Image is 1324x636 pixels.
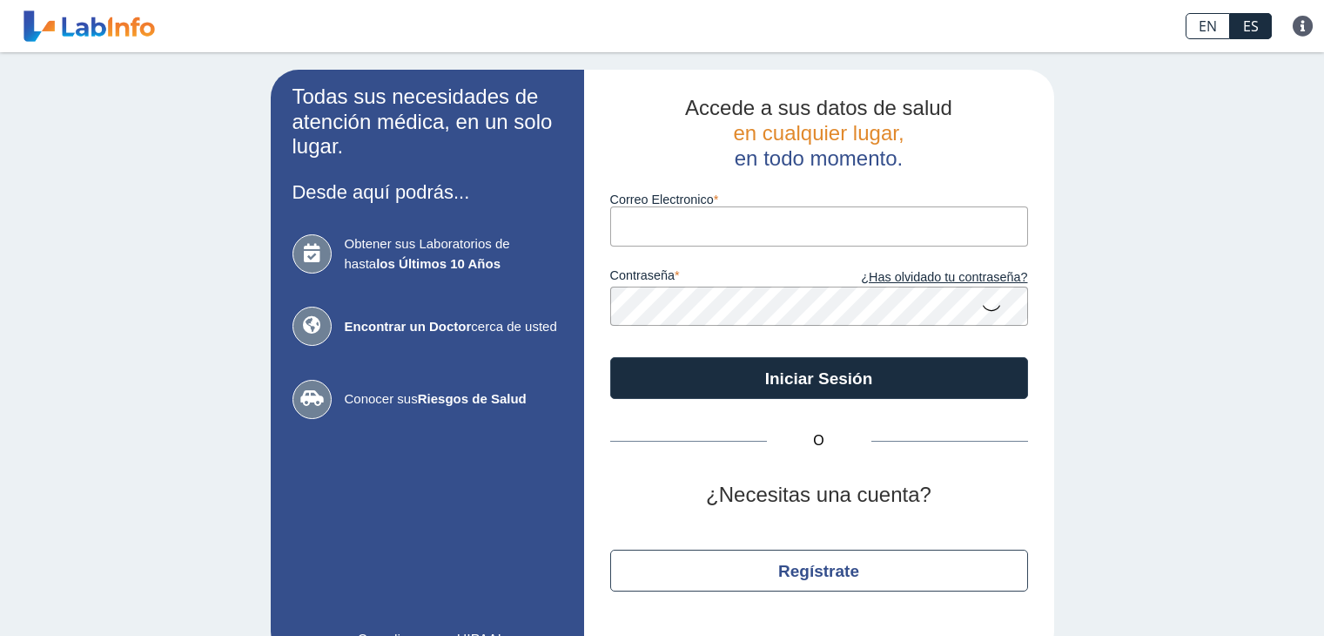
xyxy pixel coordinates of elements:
button: Regístrate [610,550,1028,592]
a: EN [1186,13,1230,39]
span: Accede a sus datos de salud [685,96,952,119]
span: Conocer sus [345,389,562,409]
b: Riesgos de Salud [418,391,527,406]
span: en todo momento. [735,146,903,170]
span: cerca de usted [345,317,562,337]
span: O [767,430,871,451]
span: en cualquier lugar, [733,121,904,145]
button: Iniciar Sesión [610,357,1028,399]
span: Obtener sus Laboratorios de hasta [345,234,562,274]
h2: ¿Necesitas una cuenta? [610,483,1028,508]
a: ¿Has olvidado tu contraseña? [819,268,1028,288]
a: ES [1230,13,1272,39]
b: Encontrar un Doctor [345,319,472,334]
label: contraseña [610,268,819,288]
label: Correo Electronico [610,193,1028,206]
h2: Todas sus necesidades de atención médica, en un solo lugar. [292,85,562,159]
h3: Desde aquí podrás... [292,181,562,203]
b: los Últimos 10 Años [376,256,501,271]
